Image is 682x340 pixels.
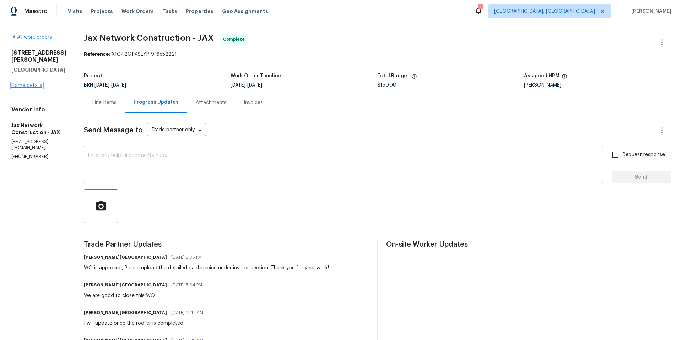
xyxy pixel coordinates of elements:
[524,73,559,78] h5: Assigned HPM
[11,83,42,88] a: Home details
[147,125,206,136] div: Trade partner only
[84,264,329,272] div: WO is approved, Please upload the detailed paid invoice under invoice section. Thank you for your...
[231,83,245,88] span: [DATE]
[386,241,671,248] span: On-site Worker Updates
[171,309,203,316] span: [DATE] 11:42 AM
[11,66,67,73] h5: [GEOGRAPHIC_DATA]
[222,8,268,15] span: Geo Assignments
[24,8,48,15] span: Maestro
[121,8,154,15] span: Work Orders
[171,281,202,289] span: [DATE] 5:04 PM
[84,34,214,42] span: Jax Network Construction - JAX
[84,73,102,78] h5: Project
[562,73,567,83] span: The hpm assigned to this work order.
[84,320,207,327] div: I will update once the roofer is completed.
[411,73,417,83] span: The total cost of line items that have been proposed by Opendoor. This sum includes line items th...
[68,8,82,15] span: Visits
[84,309,167,316] h6: [PERSON_NAME][GEOGRAPHIC_DATA]
[111,83,126,88] span: [DATE]
[196,99,227,106] div: Attachments
[84,127,143,134] span: Send Message to
[11,35,52,40] a: All work orders
[623,151,665,159] span: Request response
[377,83,396,88] span: $150.00
[11,122,67,136] h5: Jax Network Construction - JAX
[94,83,109,88] span: [DATE]
[84,83,126,88] span: BRN
[94,83,126,88] span: -
[84,292,206,299] div: We are good to close this WO.
[11,106,67,113] h4: Vendor Info
[162,9,177,14] span: Tasks
[92,99,117,106] div: Line Items
[91,8,113,15] span: Projects
[478,4,483,11] div: 1
[11,154,67,160] p: [PHONE_NUMBER]
[628,8,671,15] span: [PERSON_NAME]
[171,254,202,261] span: [DATE] 5:05 PM
[84,281,167,289] h6: [PERSON_NAME][GEOGRAPHIC_DATA]
[247,83,262,88] span: [DATE]
[84,241,368,248] span: Trade Partner Updates
[231,73,281,78] h5: Work Order Timeline
[186,8,213,15] span: Properties
[524,83,671,88] div: [PERSON_NAME]
[223,36,248,43] span: Complete
[84,254,167,261] h6: [PERSON_NAME][GEOGRAPHIC_DATA]
[244,99,263,106] div: Invoices
[377,73,409,78] h5: Total Budget
[11,139,67,151] p: [EMAIL_ADDRESS][DOMAIN_NAME]
[84,51,671,58] div: X1G42CTXSEYP-9f6c52221
[231,83,262,88] span: -
[11,49,67,64] h2: [STREET_ADDRESS][PERSON_NAME]
[84,52,110,57] b: Reference:
[134,99,179,106] div: Progress Updates
[494,8,595,15] span: [GEOGRAPHIC_DATA], [GEOGRAPHIC_DATA]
